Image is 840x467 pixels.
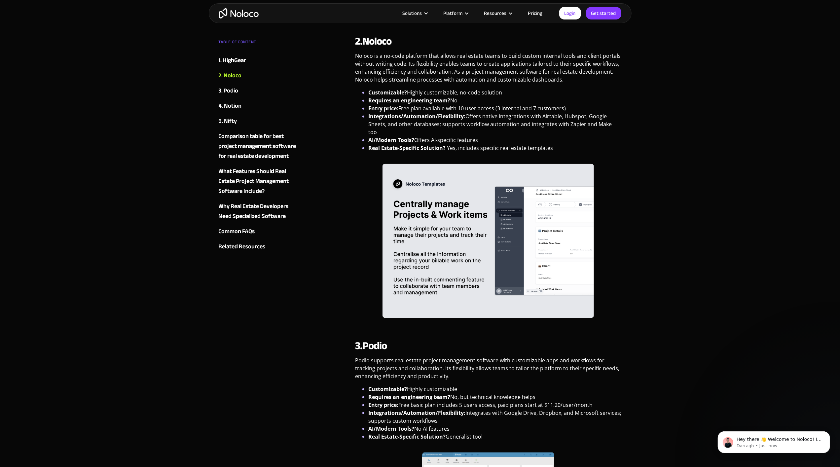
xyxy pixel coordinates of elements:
[484,9,507,18] div: Resources
[219,37,299,50] div: TABLE OF CONTENT
[219,101,299,111] a: 4. Notion
[368,425,622,433] li: No AI features
[368,136,414,144] strong: AI/Modern Tools?
[368,425,414,432] strong: AI/Modern Tools?
[219,71,242,81] div: 2. Noloco
[403,9,422,18] div: Solutions
[362,31,391,51] a: Noloco
[219,201,299,221] a: Why Real Estate Developers Need Specialized Software
[355,31,362,51] strong: 2.
[219,101,242,111] div: 4. Notion
[368,104,622,112] li: Free plan available with 10 user access (3 internal and 7 customers)
[219,131,299,161] a: Comparison table for best project management software for real estate development
[368,433,622,441] li: Generalist tool
[476,9,520,18] div: Resources
[368,136,622,144] li: Offers AI-specific features
[219,86,238,96] div: 3. Podio
[219,227,299,236] a: Common FAQs
[444,9,463,18] div: Platform
[368,409,622,425] li: Integrates with Google Drive, Dropbox, and Microsoft services; supports custom workflows
[368,89,622,96] li: Highly customizable, no-code solution
[368,89,407,96] strong: Customizable?
[368,393,450,401] strong: Requires an engineering team?
[435,9,476,18] div: Platform
[368,401,398,409] strong: Entry price:
[355,356,622,385] p: Podio supports real estate project management software with customizable apps and workflows for t...
[368,105,398,112] strong: Entry price:
[219,242,266,252] div: Related Resources
[559,7,581,19] a: Login
[708,417,840,464] iframe: Intercom notifications message
[368,113,465,120] strong: Integrations/Automation/Flexibility:
[219,8,259,18] a: home
[219,166,299,196] a: What Features Should Real Estate Project Management Software Include?
[355,336,362,356] strong: 3.
[520,9,551,18] a: Pricing
[219,116,237,126] div: 5. Nifty
[219,227,255,236] div: Common FAQs
[368,96,622,104] li: No
[219,242,299,252] a: Related Resources
[219,116,299,126] a: 5. Nifty
[368,97,450,104] strong: Requires an engineering team?
[394,9,435,18] div: Solutions
[219,86,299,96] a: 3. Podio
[219,55,246,65] div: 1. HighGear
[368,393,622,401] li: No, but technical knowledge helps
[368,409,465,416] strong: Integrations/Automation/Flexibility:
[368,144,446,152] strong: Real Estate-Specific Solution?
[368,385,622,393] li: Highly customizable
[586,7,621,19] a: Get started
[447,144,553,152] a: Yes, includes specific real estate templates
[368,401,622,409] li: Free basic plan includes 5 users access, paid plans start at $11.20/user/month
[355,52,622,89] p: Noloco is a no-code platform that allows real estate teams to build custom internal tools and cli...
[368,433,446,440] strong: Real Estate-Specific Solution?
[368,385,407,393] strong: Customizable?
[368,112,622,136] li: Offers native integrations with Airtable, Hubspot, Google Sheets, and other databases; supports w...
[362,336,387,356] a: Podio
[219,55,299,65] a: 1. HighGear
[219,71,299,81] a: 2. Noloco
